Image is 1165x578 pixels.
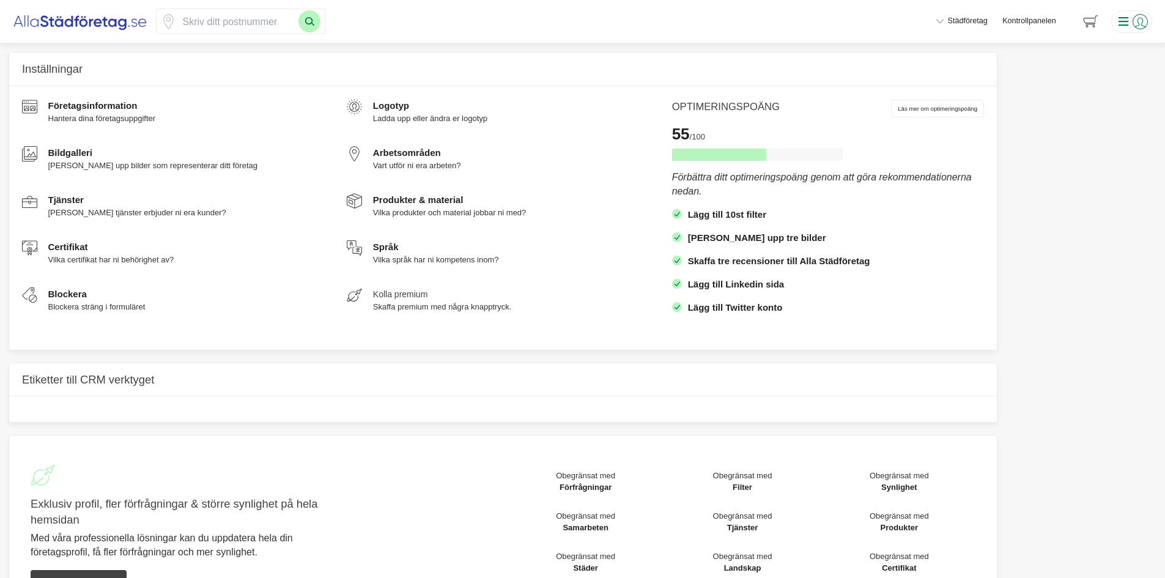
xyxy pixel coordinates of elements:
[670,522,814,533] strong: Tjänster
[688,254,870,268] a: Skaffa tre recensioner till Alla Städföretag
[48,193,226,207] a: Tjänster
[13,12,147,31] img: Alla Städföretag
[48,240,174,254] a: Certifikat
[298,10,320,32] button: Sök med postnummer
[827,562,971,574] strong: Certifikat
[672,99,780,118] h4: Optimeringspoäng
[827,481,971,493] strong: Synlighet
[514,481,657,493] strong: Förfrågningar
[373,254,499,265] p: Vilka språk har ni kompetens inom?
[161,14,176,29] span: Klicka för att använda din position.
[373,113,487,124] p: Ladda upp eller ändra er logotyp
[827,510,971,533] p: Obegränsat med
[670,481,814,493] strong: Filter
[670,470,814,493] p: Obegränsat med
[373,287,427,301] span: Kolla premium
[373,146,461,160] a: Arbetsområden
[347,146,362,161] svg: Pin / Karta
[891,100,984,117] a: Läs mer om optimeringspoäng
[31,531,339,564] p: Med våra professionella lösningar kan du uppdatera hela din företagsprofil, få fler förfrågningar...
[22,61,984,77] h3: Inställningar
[373,160,461,171] p: Vart utför ni era arbeten?
[31,496,339,530] h4: Exklusiv profil, fler förfrågningar & större synlighet på hela hemsidan
[688,231,826,245] a: [PERSON_NAME] upp tre bilder
[1002,16,1056,27] a: Kontrollpanelen
[827,522,971,533] strong: Produkter
[48,207,226,218] p: [PERSON_NAME] tjänster erbjuder ni era kunder?
[373,301,512,313] p: Skaffa premium med några knapptryck.
[670,562,814,574] strong: Landskap
[514,470,657,493] p: Obegränsat med
[48,160,257,171] p: [PERSON_NAME] upp bilder som representerar ditt företag
[827,550,971,574] p: Obegränsat med
[48,254,174,265] p: Vilka certifikat har ni behörighet av?
[48,113,156,124] p: Hantera dina företagsuppgifter
[48,99,156,113] a: Företagsinformation
[373,99,487,113] a: Logotyp
[373,240,499,254] a: Språk
[688,300,783,314] a: Lägg till Twitter konto
[690,132,705,141] span: /100
[672,170,984,198] em: Förbättra ditt optimeringspoäng genom att göra rekommendationerna nedan.
[176,9,298,34] input: Skriv ditt postnummer
[373,207,527,218] p: Vilka produkter och material jobbar ni med?
[948,16,988,27] span: Städföretag
[670,550,814,574] p: Obegränsat med
[827,470,971,493] p: Obegränsat med
[48,301,146,313] p: Blockera sträng i formuläret
[514,510,657,533] p: Obegränsat med
[22,372,984,388] h3: Etiketter till CRM verktyget
[48,287,146,301] a: Blockera
[48,146,257,160] a: Bildgalleri
[672,125,690,143] span: 55
[514,522,657,533] strong: Samarbeten
[670,510,814,533] p: Obegränsat med
[688,277,785,291] a: Lägg till Linkedin sida
[161,14,176,29] svg: Pin / Karta
[373,193,527,207] a: Produkter & material
[514,562,657,574] strong: Städer
[514,550,657,574] p: Obegränsat med
[1074,11,1107,32] span: navigation-cart
[688,207,766,221] a: Lägg till 10st filter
